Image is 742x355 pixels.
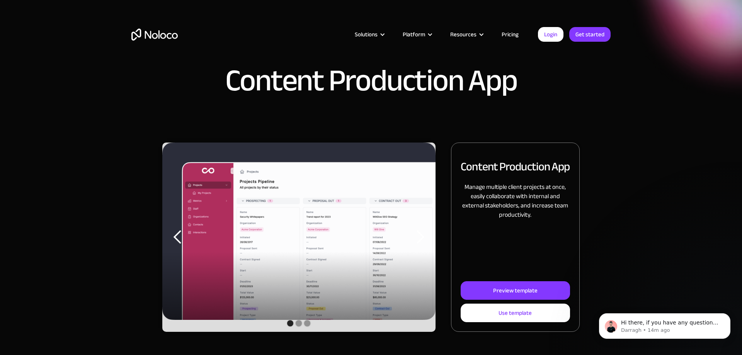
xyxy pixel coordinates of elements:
a: Preview template [461,281,570,300]
div: Preview template [493,285,538,296]
h1: Content Production App [225,65,517,96]
div: previous slide [162,143,193,332]
div: Platform [403,29,425,39]
div: carousel [162,143,436,332]
div: Resources [450,29,477,39]
div: Solutions [345,29,393,39]
a: home [131,29,178,41]
div: Platform [393,29,441,39]
div: Show slide 2 of 3 [296,320,302,326]
div: Use template [499,308,532,318]
a: Login [538,27,563,42]
div: next slide [405,143,436,332]
div: 1 of 3 [162,143,436,332]
div: Resources [441,29,492,39]
a: Pricing [492,29,528,39]
p: Manage multiple client projects at once, easily collaborate with internal and external stakeholde... [461,182,570,219]
iframe: Intercom notifications message [587,297,742,351]
a: Get started [569,27,611,42]
h2: Content Production App [461,158,570,175]
div: Show slide 3 of 3 [304,320,310,326]
div: Show slide 1 of 3 [287,320,293,326]
div: Solutions [355,29,378,39]
a: Use template [461,304,570,322]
